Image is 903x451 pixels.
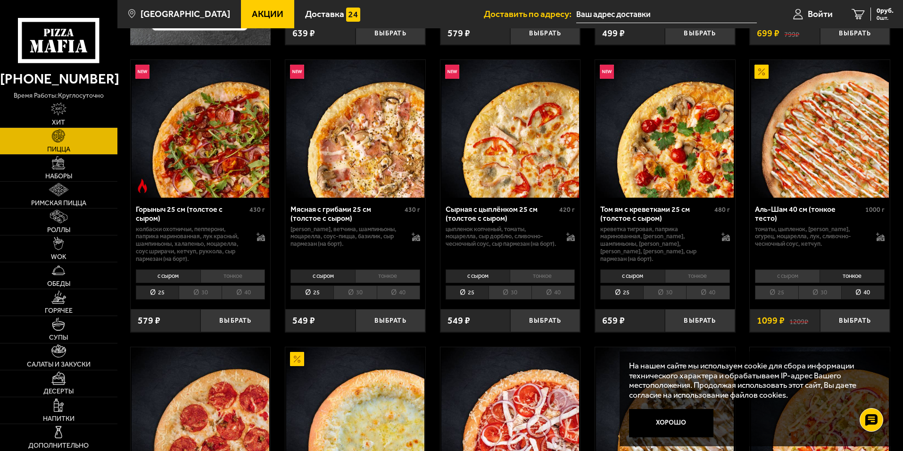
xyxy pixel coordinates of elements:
span: Пицца [47,146,70,153]
li: 30 [798,285,841,300]
li: 40 [841,285,885,300]
li: 30 [333,285,376,300]
p: На нашем сайте мы используем cookie для сбора информации технического характера и обрабатываем IP... [629,361,876,400]
span: Акции [252,9,283,18]
span: 659 ₽ [602,316,625,326]
button: Выбрать [820,22,890,45]
li: с сыром [290,269,355,283]
li: 25 [600,285,643,300]
a: НовинкаМясная с грибами 25 см (толстое с сыром) [285,60,425,198]
li: с сыром [446,269,510,283]
span: 1099 ₽ [757,316,785,326]
span: Доставить по адресу: [484,9,576,18]
img: Новинка [135,65,149,79]
span: 430 г [249,206,265,214]
li: 30 [179,285,222,300]
input: Ваш адрес доставки [576,6,757,23]
p: креветка тигровая, паприка маринованная, [PERSON_NAME], шампиньоны, [PERSON_NAME], [PERSON_NAME],... [600,225,712,263]
button: Выбрать [356,309,425,332]
button: Выбрать [356,22,425,45]
span: 480 г [714,206,730,214]
div: Аль-Шам 40 см (тонкое тесто) [755,205,863,223]
li: с сыром [600,269,665,283]
span: Дополнительно [28,443,89,449]
button: Выбрать [665,22,735,45]
p: колбаски Охотничьи, пепперони, паприка маринованная, лук красный, шампиньоны, халапеньо, моцарелл... [136,225,248,263]
span: 0 шт. [877,15,894,21]
a: АкционныйАль-Шам 40 см (тонкое тесто) [750,60,890,198]
li: тонкое [820,269,885,283]
span: Доставка [305,9,344,18]
span: 549 ₽ [447,316,470,326]
button: Выбрать [665,309,735,332]
img: Том ям с креветками 25 см (толстое с сыром) [596,60,734,198]
span: 579 ₽ [447,29,470,38]
img: Акционный [290,352,304,366]
img: Акционный [754,65,769,79]
span: Хит [52,119,65,126]
li: 25 [446,285,489,300]
span: 499 ₽ [602,29,625,38]
a: НовинкаСырная с цыплёнком 25 см (толстое с сыром) [440,60,580,198]
div: Мясная с грибами 25 см (толстое с сыром) [290,205,402,223]
span: [GEOGRAPHIC_DATA] [141,9,230,18]
span: WOK [51,254,66,260]
s: 1209 ₽ [789,316,808,326]
button: Выбрать [200,309,270,332]
li: 40 [377,285,420,300]
s: 799 ₽ [784,29,799,38]
li: 30 [643,285,686,300]
span: 430 г [405,206,420,214]
span: Десерты [43,388,74,395]
button: Выбрать [510,22,580,45]
li: 25 [136,285,179,300]
li: 25 [290,285,333,300]
span: Напитки [43,416,75,422]
a: НовинкаОстрое блюдоГорыныч 25 см (толстое с сыром) [131,60,271,198]
li: 40 [686,285,729,300]
span: 579 ₽ [138,316,160,326]
img: Новинка [600,65,614,79]
span: Наборы [45,173,72,180]
p: цыпленок копченый, томаты, моцарелла, сыр дорблю, сливочно-чесночный соус, сыр пармезан (на борт). [446,225,557,248]
span: 0 руб. [877,8,894,14]
li: тонкое [510,269,575,283]
li: тонкое [200,269,265,283]
div: Сырная с цыплёнком 25 см (толстое с сыром) [446,205,557,223]
li: тонкое [355,269,420,283]
button: Выбрать [820,309,890,332]
li: 25 [755,285,798,300]
span: Римская пицца [31,200,86,207]
a: НовинкаТом ям с креветками 25 см (толстое с сыром) [595,60,735,198]
span: Обеды [47,281,70,287]
span: 1000 г [865,206,885,214]
li: с сыром [136,269,200,283]
li: 40 [222,285,265,300]
span: Горячее [45,308,73,314]
button: Хорошо [629,409,714,437]
img: Мясная с грибами 25 см (толстое с сыром) [286,60,424,198]
img: Сырная с цыплёнком 25 см (толстое с сыром) [441,60,579,198]
p: [PERSON_NAME], ветчина, шампиньоны, моцарелла, соус-пицца, базилик, сыр пармезан (на борт). [290,225,402,248]
li: 40 [531,285,575,300]
div: Горыныч 25 см (толстое с сыром) [136,205,248,223]
span: 420 г [559,206,575,214]
img: 15daf4d41897b9f0e9f617042186c801.svg [346,8,360,22]
img: Аль-Шам 40 см (тонкое тесто) [751,60,889,198]
span: Супы [49,334,68,341]
span: 639 ₽ [292,29,315,38]
span: 699 ₽ [757,29,779,38]
li: 30 [489,285,531,300]
button: Выбрать [510,309,580,332]
li: с сыром [755,269,820,283]
p: томаты, цыпленок, [PERSON_NAME], огурец, моцарелла, лук, сливочно-чесночный соус, кетчуп. [755,225,867,248]
span: Войти [808,9,833,18]
li: тонкое [665,269,730,283]
div: Том ям с креветками 25 см (толстое с сыром) [600,205,712,223]
img: Острое блюдо [135,179,149,193]
span: Салаты и закуски [27,361,91,368]
img: Горыныч 25 см (толстое с сыром) [132,60,269,198]
img: Новинка [445,65,459,79]
span: 549 ₽ [292,316,315,326]
span: Роллы [47,227,70,234]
